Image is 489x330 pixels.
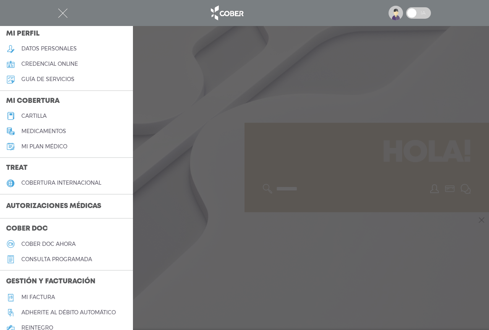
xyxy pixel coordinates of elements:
img: Cober_menu-close-white.svg [58,8,68,18]
h5: cartilla [21,113,47,119]
h5: Cober doc ahora [21,241,76,247]
h5: guía de servicios [21,76,74,83]
h5: datos personales [21,46,77,52]
h5: medicamentos [21,128,66,135]
h5: cobertura internacional [21,180,101,186]
h5: Mi plan médico [21,143,67,150]
h5: Mi factura [21,294,55,301]
h5: Adherite al débito automático [21,309,116,316]
img: profile-placeholder.svg [389,6,403,20]
img: logo_cober_home-white.png [207,4,247,22]
h5: credencial online [21,61,78,67]
h5: consulta programada [21,256,92,263]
